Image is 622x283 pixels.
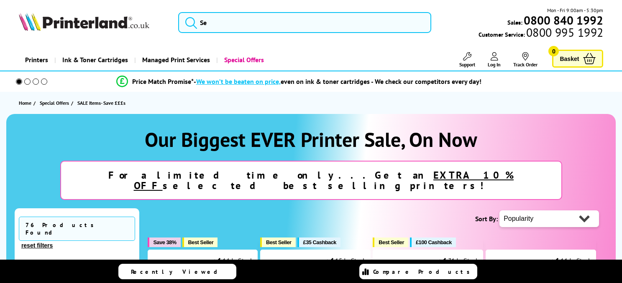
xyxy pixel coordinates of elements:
span: Ink & Toner Cartridges [62,49,128,71]
b: 0800 840 1992 [524,13,603,28]
a: Track Order [513,52,538,68]
a: 0800 840 1992 [522,16,603,24]
span: Save 38% [154,239,177,245]
div: 15 In Stock [327,256,366,265]
span: Best Seller [379,239,404,245]
a: Special Offers [216,49,270,71]
h1: Our Biggest EVER Printer Sale, On Now [15,126,607,152]
input: Se [178,12,431,33]
a: Basket 0 [552,50,603,68]
strong: For a limited time only...Get an selected best selling printers! [108,169,514,192]
div: 11 In Stock [552,256,591,265]
button: £35 Cashback [297,238,340,247]
a: Home [19,99,33,107]
span: Support [459,61,475,68]
span: Sort By: [475,215,498,223]
span: £100 Cashback [416,239,452,245]
div: - even on ink & toner cartridges - We check our competitors every day! [194,77,481,86]
span: Special Offers [40,99,69,107]
button: Best Seller [182,238,218,247]
li: modal_Promise [4,74,593,89]
button: Save 38% [148,238,181,247]
a: Log In [488,52,501,68]
a: Printers [19,49,54,71]
span: Compare Products [373,268,474,275]
u: EXTRA 10% OFF [134,169,514,192]
span: 76 Products Found [19,217,135,241]
button: Best Seller [373,238,408,247]
span: We won’t be beaten on price, [196,77,281,86]
div: 14 In Stock [214,256,253,265]
a: Managed Print Services [134,49,216,71]
span: £35 Cashback [303,239,336,245]
a: Ink & Toner Cartridges [54,49,134,71]
span: Best Seller [266,239,292,245]
a: Support [459,52,475,68]
div: 31 In Stock [439,256,479,265]
span: Log In [488,61,501,68]
span: 0800 995 1992 [525,28,603,36]
a: Special Offers [40,99,71,107]
img: Printerland Logo [19,13,149,31]
span: Sales: [507,18,522,26]
span: Basket [560,53,579,64]
button: £100 Cashback [410,238,456,247]
button: reset filters [19,242,55,249]
a: Recently Viewed [118,264,236,279]
span: 0 [548,46,559,56]
a: Compare Products [359,264,477,279]
span: Customer Service: [479,28,603,38]
span: Best Seller [188,239,214,245]
button: Best Seller [260,238,296,247]
span: Price Match Promise* [132,77,194,86]
span: SALE Items- Save £££s [77,100,125,106]
a: Printerland Logo [19,13,168,33]
span: Mon - Fri 9:00am - 5:30pm [547,6,603,14]
span: Recently Viewed [131,268,226,275]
